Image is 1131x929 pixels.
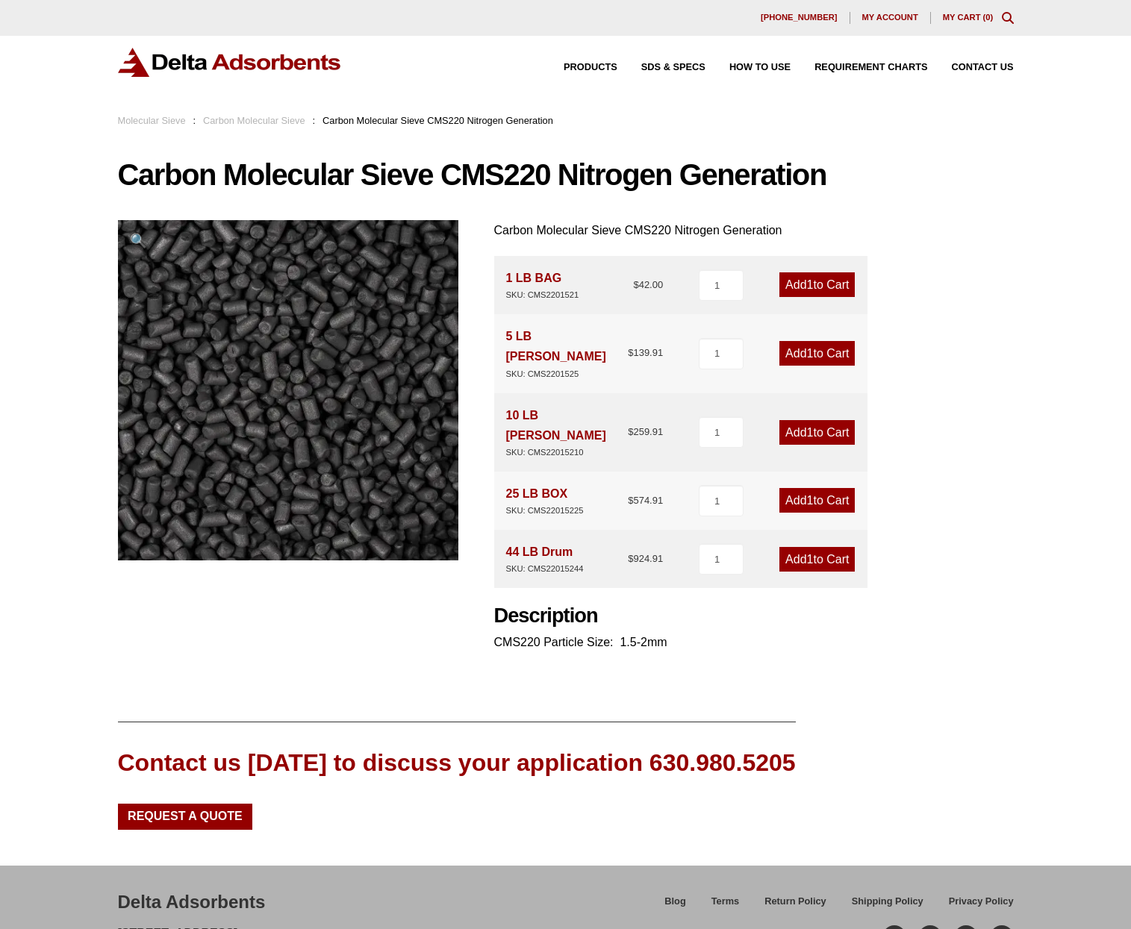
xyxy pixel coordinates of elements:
span: Return Policy [764,897,826,907]
span: $ [633,279,638,290]
a: Request a Quote [118,804,253,829]
p: CMS220 Particle Size: 1.5-2mm [494,632,1014,652]
div: SKU: CMS2201521 [506,288,579,302]
a: View full-screen image gallery [118,220,159,261]
bdi: 574.91 [628,495,663,506]
span: 1 [807,494,814,507]
bdi: 924.91 [628,553,663,564]
div: SKU: CMS2201525 [506,367,629,381]
span: Privacy Policy [949,897,1014,907]
a: Terms [699,893,752,919]
bdi: 139.91 [628,347,663,358]
span: Carbon Molecular Sieve CMS220 Nitrogen Generation [323,115,553,126]
span: $ [628,347,633,358]
div: Toggle Modal Content [1002,12,1014,24]
span: 1 [807,553,814,566]
h2: Description [494,604,1014,628]
a: [PHONE_NUMBER] [749,12,850,24]
a: Contact Us [928,63,1014,72]
a: Add1to Cart [779,420,855,445]
a: Shipping Policy [839,893,936,919]
span: How to Use [729,63,791,72]
a: Add1to Cart [779,272,855,297]
span: Shipping Policy [852,897,923,907]
span: Contact Us [952,63,1014,72]
div: 5 LB [PERSON_NAME] [506,326,629,381]
div: 44 LB Drum [506,542,584,576]
div: 1 LB BAG [506,268,579,302]
a: Carbon Molecular Sieve [203,115,305,126]
span: My account [862,13,918,22]
div: Delta Adsorbents [118,889,266,915]
a: Requirement Charts [791,63,927,72]
div: 25 LB BOX [506,484,584,518]
span: Products [564,63,617,72]
span: : [313,115,316,126]
bdi: 259.91 [628,426,663,437]
a: Add1to Cart [779,547,855,572]
div: SKU: CMS22015210 [506,445,629,460]
a: SDS & SPECS [617,63,705,72]
span: 🔍 [130,233,147,248]
div: SKU: CMS22015244 [506,562,584,576]
a: My Cart (0) [943,13,994,22]
span: [PHONE_NUMBER] [761,13,838,22]
div: Contact us [DATE] to discuss your application 630.980.5205 [118,746,796,780]
a: Add1to Cart [779,341,855,366]
span: $ [628,495,633,506]
img: Delta Adsorbents [118,48,342,77]
a: Privacy Policy [936,893,1014,919]
span: Request a Quote [128,810,243,822]
span: Requirement Charts [814,63,927,72]
span: 0 [985,13,990,22]
a: How to Use [705,63,791,72]
div: SKU: CMS22015225 [506,504,584,518]
span: $ [628,426,633,437]
h1: Carbon Molecular Sieve CMS220 Nitrogen Generation [118,159,1014,190]
span: 1 [807,426,814,439]
span: 1 [807,347,814,360]
span: $ [628,553,633,564]
p: Carbon Molecular Sieve CMS220 Nitrogen Generation [494,220,1014,240]
a: My account [850,12,931,24]
span: : [193,115,196,126]
a: Blog [652,893,698,919]
span: 1 [807,278,814,291]
div: 10 LB [PERSON_NAME] [506,405,629,460]
span: Blog [664,897,685,907]
span: SDS & SPECS [641,63,705,72]
bdi: 42.00 [633,279,663,290]
a: Products [540,63,617,72]
span: Terms [711,897,739,907]
a: Molecular Sieve [118,115,186,126]
a: Return Policy [752,893,839,919]
a: Add1to Cart [779,488,855,513]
